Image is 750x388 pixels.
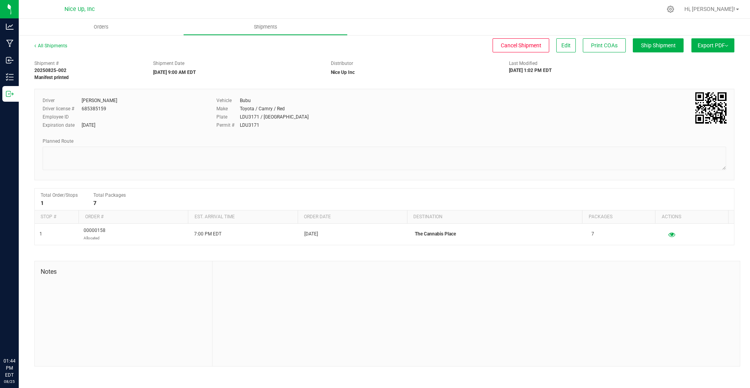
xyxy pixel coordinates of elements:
p: 01:44 PM EDT [4,357,15,379]
button: Ship Shipment [633,38,684,52]
span: Total Packages [93,192,126,198]
strong: 20250825-002 [34,68,66,73]
span: Notes [41,267,206,277]
div: LDU3171 [240,122,259,129]
inline-svg: Inbound [6,56,14,64]
div: Manage settings [666,5,675,13]
label: Last Modified [509,60,537,67]
span: [DATE] [304,230,318,238]
th: Destination [407,210,582,224]
th: Actions [655,210,728,224]
div: 685385159 [82,105,106,112]
th: Order date [298,210,407,224]
inline-svg: Inventory [6,73,14,81]
strong: 7 [93,200,96,206]
button: Cancel Shipment [493,38,549,52]
strong: [DATE] 1:02 PM EDT [509,68,552,73]
th: Packages [582,210,655,224]
span: 7:00 PM EDT [194,230,221,238]
span: Nice Up, Inc [64,6,95,13]
a: Orders [19,19,183,35]
span: Shipment # [34,60,141,67]
th: Order # [79,210,188,224]
label: Driver [43,97,82,104]
qrcode: 20250825-002 [695,92,727,124]
strong: 1 [41,200,44,206]
inline-svg: Manufacturing [6,40,14,47]
button: Export PDF [691,38,734,52]
span: Planned Route [43,138,73,144]
label: Distributor [331,60,353,67]
strong: Manifest printed [34,75,69,80]
div: [DATE] [82,122,95,129]
span: Hi, [PERSON_NAME]! [684,6,735,12]
div: Toyota / Camry / Red [240,105,285,112]
span: 00000158 [84,227,105,242]
span: Total Order/Stops [41,192,78,198]
span: Orders [83,23,119,31]
strong: Nice Up Inc [331,70,355,75]
a: All Shipments [34,43,67,48]
div: Bubu [240,97,251,104]
label: Expiration date [43,122,82,129]
span: Cancel Shipment [501,42,541,48]
a: Shipments [183,19,348,35]
div: LDU3171 / [GEOGRAPHIC_DATA] [240,113,309,120]
span: 1 [39,230,42,238]
iframe: Resource center [8,325,31,349]
label: Make [216,105,240,112]
p: Allocated [84,234,105,242]
p: The Cannabis Place [415,230,582,238]
label: Vehicle [216,97,240,104]
th: Est. arrival time [188,210,297,224]
button: Edit [556,38,576,52]
span: Edit [561,42,571,48]
inline-svg: Analytics [6,23,14,31]
span: 7 [591,230,594,238]
label: Permit # [216,122,240,129]
strong: [DATE] 9:00 AM EDT [153,70,196,75]
span: Shipments [243,23,288,31]
p: 08/25 [4,379,15,384]
img: Scan me! [695,92,727,124]
label: Employee ID [43,113,82,120]
div: [PERSON_NAME] [82,97,117,104]
label: Shipment Date [153,60,184,67]
label: Plate [216,113,240,120]
span: Print COAs [591,42,618,48]
span: Ship Shipment [641,42,676,48]
button: Print COAs [583,38,626,52]
th: Stop # [35,210,79,224]
inline-svg: Outbound [6,90,14,98]
label: Driver license # [43,105,82,112]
